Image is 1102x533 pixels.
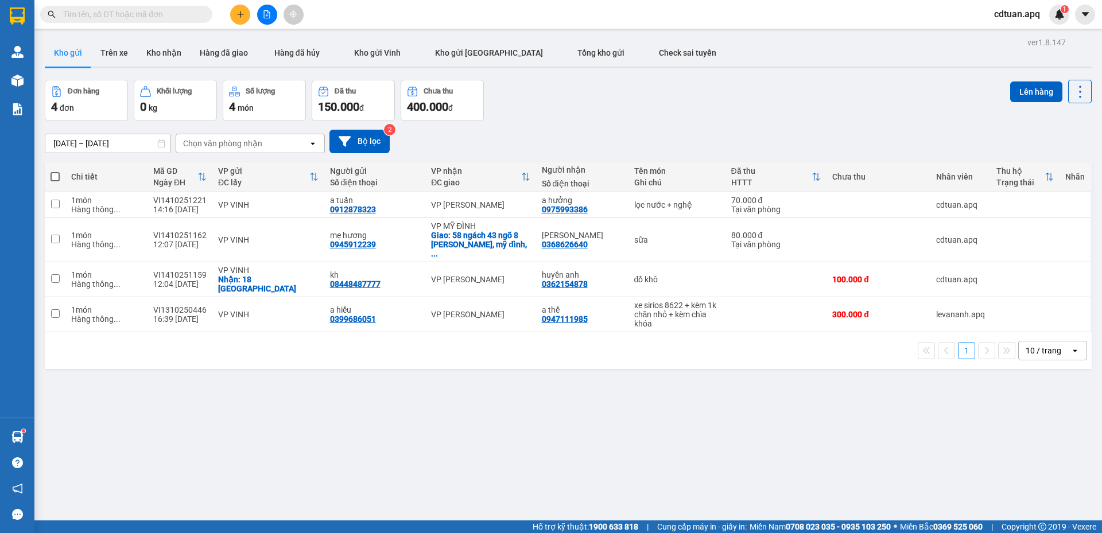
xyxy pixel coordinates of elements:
span: Check sai tuyến [659,48,716,57]
button: Khối lượng0kg [134,80,217,121]
div: 0975993386 [542,205,588,214]
div: Trạng thái [996,178,1045,187]
span: đơn [60,103,74,112]
div: Chi tiết [71,172,142,181]
button: Hàng đã giao [191,39,257,67]
span: 0 [140,100,146,114]
span: notification [12,483,23,494]
div: Hàng thông thường [71,314,142,324]
div: Đơn hàng [68,87,99,95]
button: Số lượng4món [223,80,306,121]
div: a hưởng [542,196,623,205]
div: 70.000 đ [731,196,821,205]
th: Toggle SortBy [991,162,1060,192]
button: 1 [958,342,975,359]
img: logo-vxr [10,7,25,25]
span: cdtuan.apq [985,7,1049,21]
th: Toggle SortBy [725,162,827,192]
span: kg [149,103,157,112]
div: 10 / trang [1026,345,1061,356]
div: mẹ hương [330,231,420,240]
div: lọc nước + nghệ [634,200,720,209]
button: caret-down [1075,5,1095,25]
button: Chưa thu400.000đ [401,80,484,121]
div: Tại văn phòng [731,205,821,214]
button: aim [284,5,304,25]
div: cdtuan.apq [936,235,985,244]
div: Thu hộ [996,166,1045,176]
div: kh [330,270,420,279]
sup: 1 [1061,5,1069,13]
span: Hỗ trợ kỹ thuật: [533,520,638,533]
div: 0912878323 [330,205,376,214]
div: Chọn văn phòng nhận [183,138,262,149]
span: đ [448,103,453,112]
button: Đơn hàng4đơn [45,80,128,121]
span: ... [114,205,121,214]
div: a tuấn [330,196,420,205]
div: 0399686051 [330,314,376,324]
div: VI1410251221 [153,196,207,205]
div: thùy vân [542,231,623,240]
div: a thế [542,305,623,314]
span: search [48,10,56,18]
div: VI1410251162 [153,231,207,240]
div: 14:16 [DATE] [153,205,207,214]
div: VI1310250446 [153,305,207,314]
div: Đã thu [731,166,812,176]
span: Miền Bắc [900,520,983,533]
div: VP VINH [218,235,319,244]
div: levananh.apq [936,310,985,319]
button: Bộ lọc [329,130,390,153]
div: Số lượng [246,87,275,95]
div: Chưa thu [832,172,925,181]
input: Select a date range. [45,134,170,153]
div: xe sirios 8622 + kèm 1k chăn nhỏ + kèm chìa khóa [634,301,720,328]
div: Nhân viên [936,172,985,181]
div: VP VINH [218,200,319,209]
div: Hàng thông thường [71,240,142,249]
div: 300.000 đ [832,310,925,319]
span: | [647,520,649,533]
button: Kho gửi [45,39,91,67]
span: | [991,520,993,533]
svg: open [308,139,317,148]
div: VP VINH [218,310,319,319]
div: Mã GD [153,166,197,176]
div: Nhãn [1065,172,1085,181]
div: Ngày ĐH [153,178,197,187]
span: copyright [1038,523,1046,531]
div: 0945912239 [330,240,376,249]
div: Nhận: 18 vĩnh yên [218,275,319,293]
div: VP gửi [218,166,309,176]
div: Số điện thoại [542,179,623,188]
div: Hàng thông thường [71,279,142,289]
div: 12:07 [DATE] [153,240,207,249]
input: Tìm tên, số ĐT hoặc mã đơn [63,8,199,21]
div: VP nhận [431,166,521,176]
button: Kho nhận [137,39,191,67]
div: ver 1.8.147 [1027,36,1066,49]
div: 1 món [71,196,142,205]
div: 80.000 đ [731,231,821,240]
sup: 1 [22,429,25,433]
div: Chưa thu [424,87,453,95]
div: 0368626640 [542,240,588,249]
div: Hàng thông thường [71,205,142,214]
span: món [238,103,254,112]
img: icon-new-feature [1054,9,1065,20]
span: ... [114,314,121,324]
div: a hiếu [330,305,420,314]
div: Giao: 58 ngách 43 ngõ 8 lê quang đạo, mỹ đình, hà nội [431,231,530,258]
span: 1 [1062,5,1066,13]
div: Tên món [634,166,720,176]
div: Số điện thoại [330,178,420,187]
div: VP [PERSON_NAME] [431,310,530,319]
img: warehouse-icon [11,75,24,87]
div: 08448487777 [330,279,381,289]
span: message [12,509,23,520]
div: VI1410251159 [153,270,207,279]
strong: 0708 023 035 - 0935 103 250 [786,522,891,531]
div: 1 món [71,305,142,314]
sup: 2 [384,124,395,135]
